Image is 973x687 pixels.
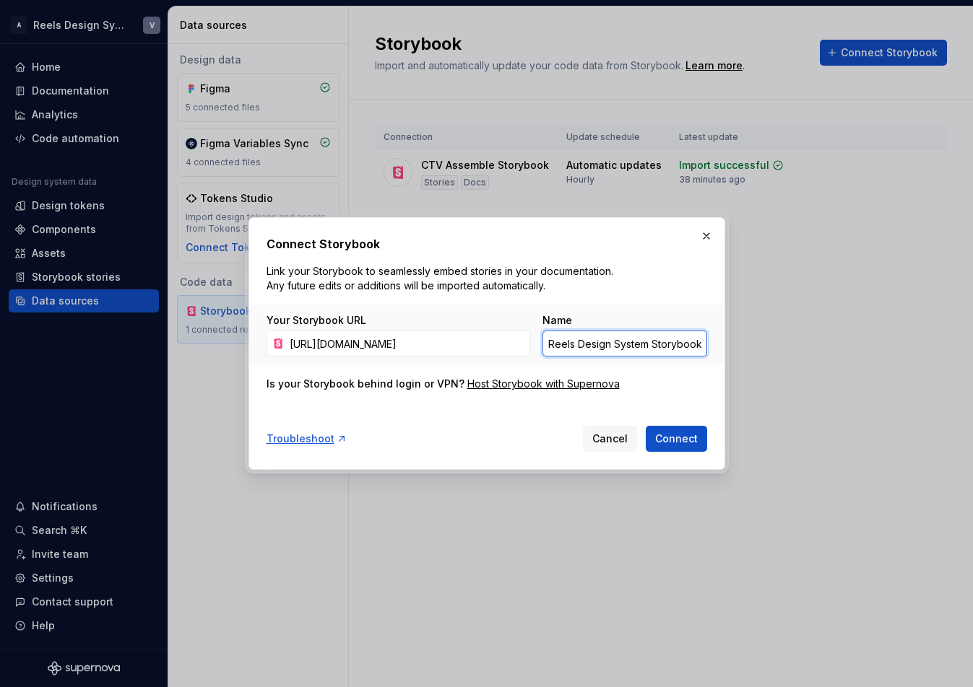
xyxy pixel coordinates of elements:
button: Cancel [583,426,637,452]
button: Connect [646,426,707,452]
div: Is your Storybook behind login or VPN? [267,377,464,391]
span: Cancel [592,432,628,446]
span: Connect [655,432,698,446]
p: Link your Storybook to seamlessly embed stories in your documentation. Any future edits or additi... [267,264,619,293]
h2: Connect Storybook [267,235,707,253]
input: https://your-storybook-domain.com/... [284,331,531,356]
a: Host Storybook with Supernova [467,377,620,391]
input: Custom Storybook Name [542,331,707,356]
label: Name [542,313,572,328]
a: Troubleshoot [267,432,347,446]
label: Your Storybook URL [267,313,366,328]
